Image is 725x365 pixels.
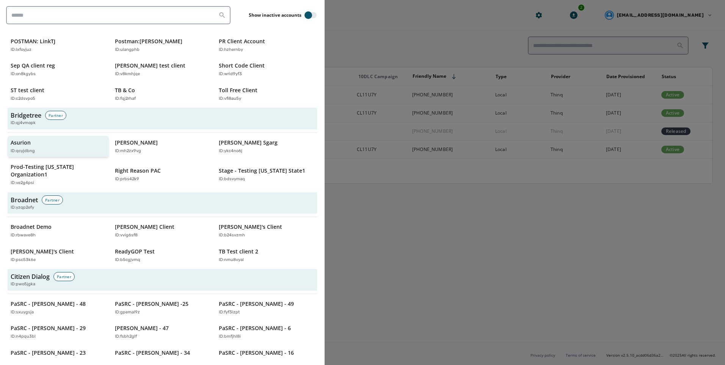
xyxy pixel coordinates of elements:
p: PR Client Account [219,38,265,45]
p: ID: sxuygsja [11,309,34,316]
h3: Bridgetree [11,111,41,120]
button: [PERSON_NAME]'s ClientID:psc53k6e [8,245,109,266]
p: ID: ulangphb [115,47,140,53]
button: Right Reason PACID:prbs42k9 [112,160,213,189]
p: ID: fqj2rhaf [115,96,136,102]
button: ReadyGOP TestID:b5cgjvmq [112,245,213,266]
button: Broadnet DemoID:rbwave8h [8,220,109,242]
h3: Broadnet [11,195,38,205]
p: [PERSON_NAME] - 47 [115,324,169,332]
p: ID: hzhernby [219,47,243,53]
p: ID: lxfoyjuz [11,47,31,53]
button: Sep QA client regID:on8kgybs [8,59,109,80]
button: ST test clientID:c2dsvpo5 [8,83,109,105]
p: ID: ykc4no6j [219,148,242,154]
button: Toll Free ClientID:vfi8au5y [216,83,317,105]
button: BroadnetPartnerID:yzqp2efy [8,192,317,214]
span: ID: pwo5jgka [11,281,35,288]
p: ID: on8kgybs [11,71,36,77]
button: Citizen DialogPartnerID:pwo5jgka [8,269,317,291]
button: [PERSON_NAME] SgargID:ykc4no6j [216,136,317,157]
p: ID: psc53k6e [11,257,36,263]
button: PR Client AccountID:hzhernby [216,35,317,56]
div: Partner [53,272,75,281]
p: Stage - Testing [US_STATE] State1 [219,167,305,175]
p: TB Test client 2 [219,248,258,255]
p: ReadyGOP Test [115,248,155,255]
button: PaSRC - [PERSON_NAME] - 29ID:n4pqu3bl [8,321,109,343]
p: TB & Co [115,87,135,94]
p: ID: bdsvymaq [219,176,245,182]
button: Stage - Testing [US_STATE] State1ID:bdsvymaq [216,160,317,189]
p: POSTMAN: LinkTJ [11,38,55,45]
p: ID: gpemal9z [115,309,140,316]
button: [PERSON_NAME]ID:mh2zx9vg [112,136,213,157]
p: ID: bmfjhl8i [219,334,241,340]
p: PaSRC - [PERSON_NAME] - 23 [11,349,86,357]
p: Sep QA client reg [11,62,55,69]
p: Toll Free Client [219,87,257,94]
p: PaSRC - [PERSON_NAME] - 49 [219,300,294,308]
p: Prod-Testing [US_STATE] Organization1 [11,163,98,178]
p: PaSRC - [PERSON_NAME] - 34 [115,349,190,357]
p: ID: fyf3izpt [219,309,240,316]
button: POSTMAN: LinkTJID:lxfoyjuz [8,35,109,56]
p: ID: vvig6sf8 [115,232,138,239]
button: TB & CoID:fqj2rhaf [112,83,213,105]
p: ID: fsbh2glf [115,334,137,340]
span: ID: yzqp2efy [11,205,34,211]
p: ID: vfi8au5y [219,96,241,102]
p: ID: c2dsvpo5 [11,96,35,102]
p: [PERSON_NAME] Sgarg [219,139,278,146]
h3: Citizen Dialog [11,272,50,281]
p: [PERSON_NAME] Client [115,223,174,231]
p: ID: b5cgjvmq [115,257,140,263]
p: PaSRC - [PERSON_NAME] -25 [115,300,188,308]
p: ST test client [11,87,44,94]
p: [PERSON_NAME]'s Client [219,223,282,231]
p: Asurion [11,139,31,146]
button: Postman:[PERSON_NAME]ID:ulangphb [112,35,213,56]
button: BridgetreePartnerID:qj4vmopk [8,108,317,129]
p: ID: mh2zx9vg [115,148,141,154]
p: ID: zqmdsw8r [219,358,245,365]
p: ID: e5fjhw8b [11,358,35,365]
p: ID: ujupqiyk [115,358,138,365]
button: PaSRC - [PERSON_NAME] - 6ID:bmfjhl8i [216,321,317,343]
p: ID: rbwave8h [11,232,36,239]
p: Broadnet Demo [11,223,52,231]
button: [PERSON_NAME] test clientID:v8kmhjqe [112,59,213,80]
p: ID: nmu8vyal [219,257,244,263]
p: ID: prbs42k9 [115,176,139,182]
button: Prod-Testing [US_STATE] Organization1ID:ve2g4psi [8,160,109,189]
button: [PERSON_NAME] - 47ID:fsbh2glf [112,321,213,343]
p: ID: ve2g4psi [11,180,34,186]
button: TB Test client 2ID:nmu8vyal [216,245,317,266]
p: Right Reason PAC [115,167,161,175]
p: ID: b24svzmh [219,232,245,239]
p: Short Code Client [219,62,265,69]
button: [PERSON_NAME] ClientID:vvig6sf8 [112,220,213,242]
button: [PERSON_NAME]'s ClientID:b24svzmh [216,220,317,242]
p: Postman:[PERSON_NAME] [115,38,182,45]
p: PaSRC - [PERSON_NAME] - 6 [219,324,291,332]
p: ID: n4pqu3bl [11,334,36,340]
div: Partner [45,111,66,120]
button: PaSRC - [PERSON_NAME] - 48ID:sxuygsja [8,297,109,319]
button: AsurionID:qcyjdbng [8,136,109,157]
span: ID: qj4vmopk [11,120,36,126]
p: PaSRC - [PERSON_NAME] - 48 [11,300,86,308]
p: [PERSON_NAME] [115,139,158,146]
button: PaSRC - [PERSON_NAME] - 49ID:fyf3izpt [216,297,317,319]
label: Show inactive accounts [249,12,301,18]
p: [PERSON_NAME]'s Client [11,248,74,255]
p: ID: wrid9yf3 [219,71,242,77]
p: PaSRC - [PERSON_NAME] - 29 [11,324,86,332]
div: Partner [42,195,63,205]
p: ID: qcyjdbng [11,148,35,154]
button: Short Code ClientID:wrid9yf3 [216,59,317,80]
p: ID: v8kmhjqe [115,71,140,77]
p: [PERSON_NAME] test client [115,62,185,69]
p: PaSRC - [PERSON_NAME] - 16 [219,349,294,357]
button: PaSRC - [PERSON_NAME] -25ID:gpemal9z [112,297,213,319]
